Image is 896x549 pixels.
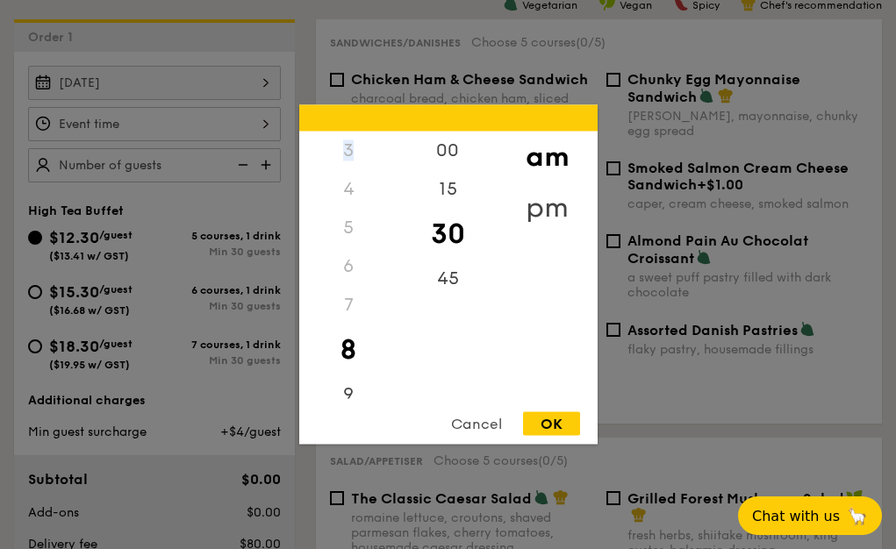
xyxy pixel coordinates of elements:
div: OK [523,412,580,436]
div: 9 [299,375,398,414]
span: 🦙 [847,506,868,526]
div: 8 [299,324,398,375]
div: 4 [299,170,398,209]
div: Cancel [434,412,520,436]
div: 45 [398,260,498,298]
button: Chat with us🦙 [738,496,882,535]
div: 30 [398,209,498,260]
div: 5 [299,209,398,247]
div: 6 [299,247,398,286]
span: Chat with us [752,508,840,524]
div: am [498,132,597,182]
div: 00 [398,132,498,170]
div: pm [498,182,597,233]
div: 15 [398,170,498,209]
div: 7 [299,286,398,324]
div: 3 [299,132,398,170]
